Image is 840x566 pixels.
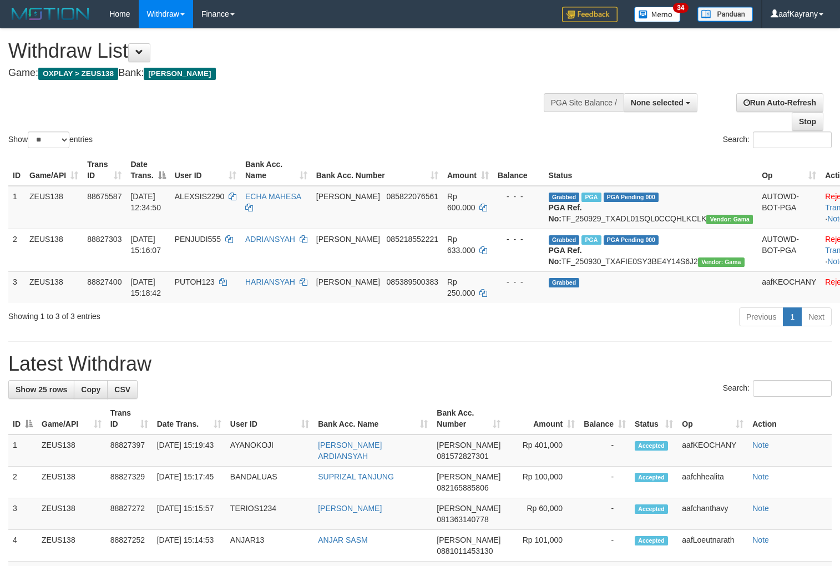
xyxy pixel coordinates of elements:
[8,353,832,375] h1: Latest Withdraw
[25,154,83,186] th: Game/API: activate to sort column ascending
[153,530,226,562] td: [DATE] 15:14:53
[245,192,301,201] a: ECHA MAHESA
[630,403,677,434] th: Status: activate to sort column ascending
[37,467,106,498] td: ZEUS138
[25,271,83,303] td: ZEUS138
[437,483,488,492] span: Copy 082165885806 to clipboard
[37,403,106,434] th: Game/API: activate to sort column ascending
[437,441,500,449] span: [PERSON_NAME]
[447,277,475,297] span: Rp 250.000
[37,434,106,467] td: ZEUS138
[87,235,122,244] span: 88827303
[106,498,153,530] td: 88827272
[544,186,758,229] td: TF_250929_TXADL01SQL0CCQHLKCLK
[549,203,582,223] b: PGA Ref. No:
[106,467,153,498] td: 88827329
[753,132,832,148] input: Search:
[544,154,758,186] th: Status
[505,467,579,498] td: Rp 100,000
[498,234,540,245] div: - - -
[579,530,630,562] td: -
[549,235,580,245] span: Grabbed
[604,235,659,245] span: PGA Pending
[106,530,153,562] td: 88827252
[752,535,769,544] a: Note
[8,6,93,22] img: MOTION_logo.png
[604,193,659,202] span: PGA Pending
[318,472,394,481] a: SUPRIZAL TANJUNG
[106,403,153,434] th: Trans ID: activate to sort column ascending
[106,434,153,467] td: 88827397
[28,132,69,148] select: Showentries
[226,498,313,530] td: TERIOS1234
[549,278,580,287] span: Grabbed
[316,277,380,286] span: [PERSON_NAME]
[312,154,443,186] th: Bank Acc. Number: activate to sort column ascending
[634,7,681,22] img: Button%20Memo.svg
[313,403,432,434] th: Bank Acc. Name: activate to sort column ascending
[752,472,769,481] a: Note
[437,472,500,481] span: [PERSON_NAME]
[8,306,342,322] div: Showing 1 to 3 of 3 entries
[635,504,668,514] span: Accepted
[437,535,500,544] span: [PERSON_NAME]
[74,380,108,399] a: Copy
[8,40,549,62] h1: Withdraw List
[748,403,832,434] th: Action
[8,498,37,530] td: 3
[498,191,540,202] div: - - -
[579,434,630,467] td: -
[16,385,67,394] span: Show 25 rows
[25,186,83,229] td: ZEUS138
[673,3,688,13] span: 34
[318,504,382,513] a: [PERSON_NAME]
[493,154,544,186] th: Balance
[544,93,624,112] div: PGA Site Balance /
[631,98,684,107] span: None selected
[387,277,438,286] span: Copy 085389500383 to clipboard
[175,277,215,286] span: PUTOH123
[25,229,83,271] td: ZEUS138
[505,403,579,434] th: Amount: activate to sort column ascending
[130,277,161,297] span: [DATE] 15:18:42
[579,467,630,498] td: -
[544,229,758,271] td: TF_250930_TXAFIE0SY3BE4Y14S6J2
[443,154,493,186] th: Amount: activate to sort column ascending
[8,530,37,562] td: 4
[736,93,823,112] a: Run Auto-Refresh
[447,192,475,212] span: Rp 600.000
[635,536,668,545] span: Accepted
[316,192,380,201] span: [PERSON_NAME]
[677,434,748,467] td: aafKEOCHANY
[245,235,295,244] a: ADRIANSYAH
[677,403,748,434] th: Op: activate to sort column ascending
[87,192,122,201] span: 88675587
[226,530,313,562] td: ANJAR13
[8,467,37,498] td: 2
[8,380,74,399] a: Show 25 rows
[8,68,549,79] h4: Game: Bank:
[624,93,697,112] button: None selected
[447,235,475,255] span: Rp 633.000
[581,235,601,245] span: Marked by aafpengsreynich
[739,307,783,326] a: Previous
[437,452,488,461] span: Copy 081572827301 to clipboard
[437,547,493,555] span: Copy 0881011453130 to clipboard
[697,7,753,22] img: panduan.png
[752,441,769,449] a: Note
[175,192,225,201] span: ALEXSIS2290
[579,498,630,530] td: -
[241,154,312,186] th: Bank Acc. Name: activate to sort column ascending
[581,193,601,202] span: Marked by aafpengsreynich
[8,403,37,434] th: ID: activate to sort column descending
[37,530,106,562] td: ZEUS138
[8,186,25,229] td: 1
[226,434,313,467] td: AYANOKOJI
[8,229,25,271] td: 2
[8,154,25,186] th: ID
[153,498,226,530] td: [DATE] 15:15:57
[752,504,769,513] a: Note
[8,271,25,303] td: 3
[505,434,579,467] td: Rp 401,000
[498,276,540,287] div: - - -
